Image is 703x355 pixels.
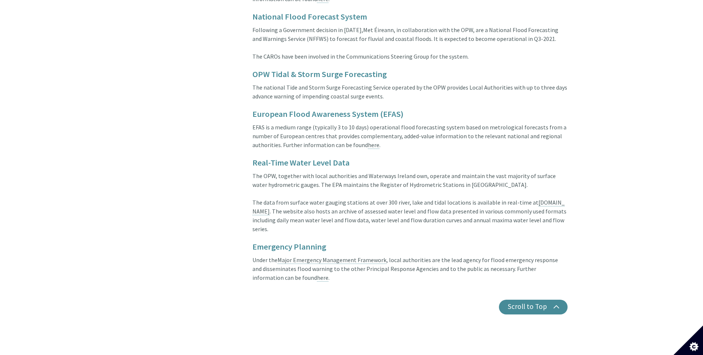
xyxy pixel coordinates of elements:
div: Under the , local authorities are the lead agency for flood emergency response and disseminates f... [252,255,568,282]
h6: National Flood Forecast System [252,12,568,21]
button: Set cookie preferences [673,326,703,355]
h6: Emergency Planning [252,242,568,251]
span: ollowing a Government decision in [DATE], [255,26,363,34]
div: The OPW, together with local authorities and Waterways Ireland own, operate and maintain the vast... [252,171,568,242]
a: Major Emergency Management Framework [278,256,386,264]
a: here [317,274,328,282]
h6: Real-Time Water Level Data [252,158,568,167]
h6: European Flood Awareness System (EFAS) [252,109,568,119]
div: EFAS is a medium range (typically 3 to 10 days) operational flood forecasting system based on met... [252,123,568,158]
h6: OPW Tidal & Storm Surge Forecasting [252,61,568,79]
font: F [252,26,363,34]
a: here [368,141,379,149]
div: The national Tide and Storm Surge Forecasting Service operated by the OPW provides Local Authorit... [252,83,568,109]
button: Scroll to Top [499,300,568,314]
div: Met Éireann, in collaboration with the OPW, are a National Flood Forecasting and Warnings Service... [252,25,568,61]
a: [DOMAIN_NAME] [252,199,565,215]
